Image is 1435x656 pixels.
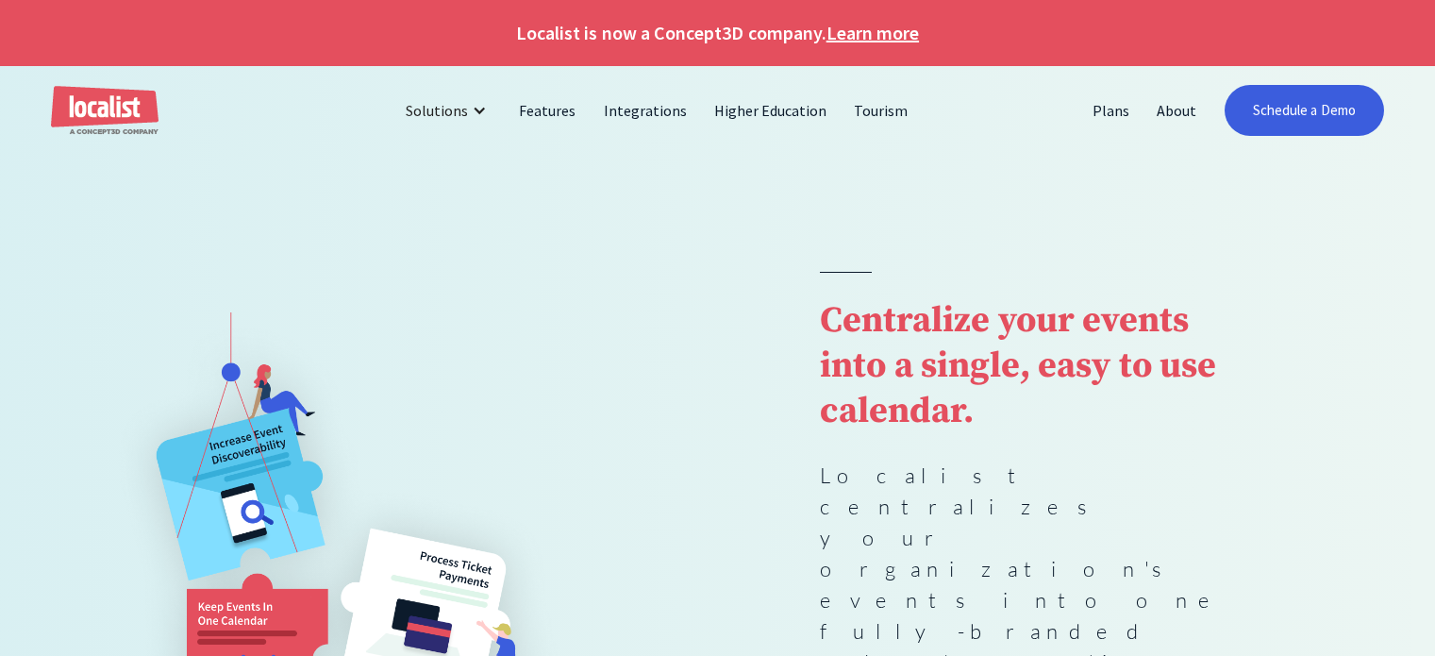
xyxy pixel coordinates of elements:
a: Schedule a Demo [1225,85,1384,136]
a: Learn more [826,19,919,47]
a: home [51,86,159,136]
div: Solutions [406,99,468,122]
a: Integrations [591,88,701,133]
a: Features [506,88,590,133]
a: Plans [1079,88,1143,133]
div: Solutions [392,88,506,133]
strong: Centralize your events into a single, easy to use calendar. [820,298,1216,434]
a: About [1143,88,1210,133]
a: Tourism [841,88,922,133]
a: Higher Education [701,88,842,133]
